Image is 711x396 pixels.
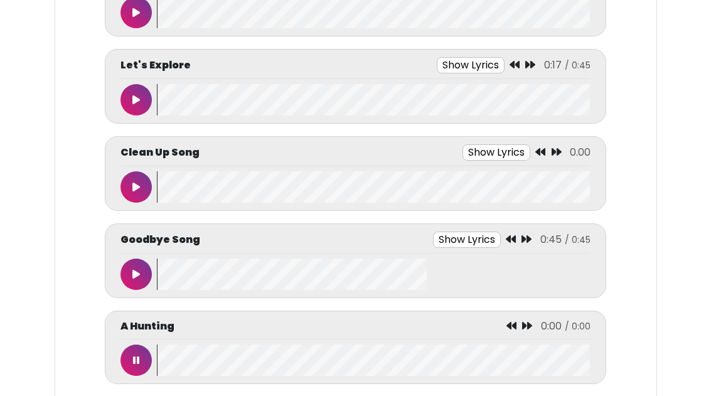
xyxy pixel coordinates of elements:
p: A Hunting [120,319,174,334]
button: Show Lyrics [462,144,530,161]
span: 0:17 [544,58,562,72]
span: 0:00 [541,319,562,333]
span: / 0:45 [565,59,591,72]
p: Goodbye Song [120,232,200,247]
p: Let's Explore [120,58,191,73]
button: Show Lyrics [437,57,505,73]
span: 0:45 [540,232,562,247]
p: Clean Up Song [120,145,200,160]
span: / 0:45 [565,233,591,246]
span: / 0:00 [565,320,591,333]
span: 0.00 [570,145,591,159]
button: Show Lyrics [433,232,501,248]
